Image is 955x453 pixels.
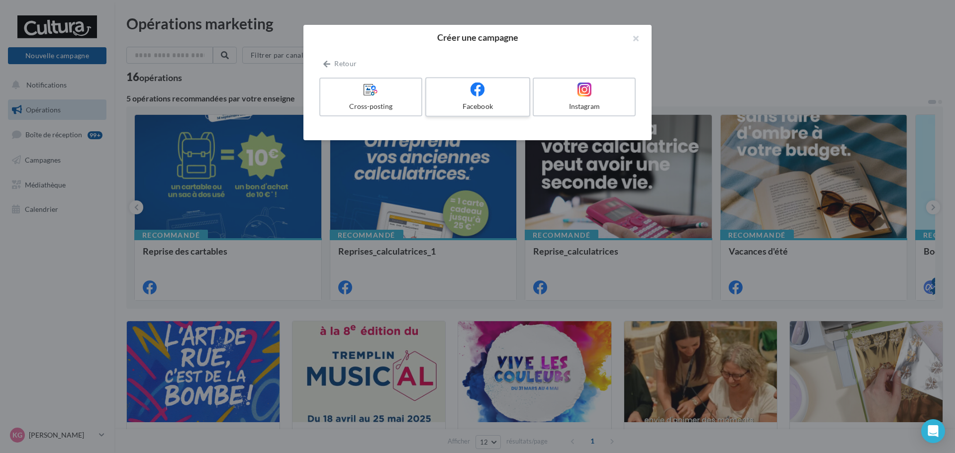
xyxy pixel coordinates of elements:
[921,419,945,443] div: Open Intercom Messenger
[538,101,631,111] div: Instagram
[319,58,361,70] button: Retour
[324,101,417,111] div: Cross-posting
[430,101,525,111] div: Facebook
[319,33,636,42] h2: Créer une campagne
